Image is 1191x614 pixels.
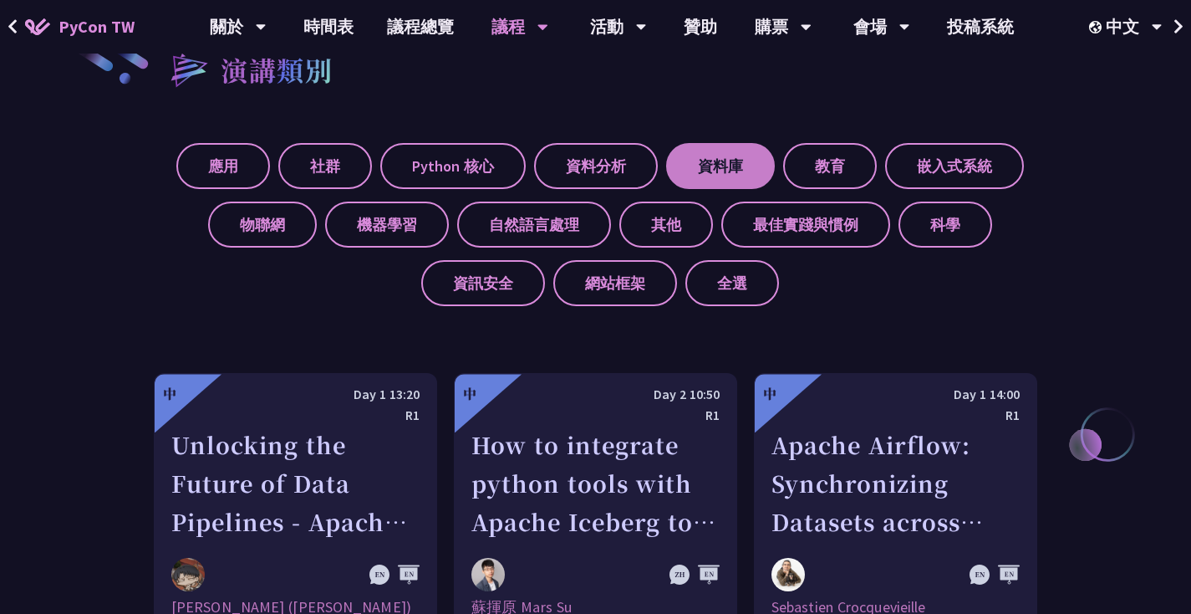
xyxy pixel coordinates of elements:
[171,426,420,541] div: Unlocking the Future of Data Pipelines - Apache Airflow 3
[763,384,776,404] div: 中
[619,202,713,248] label: 其他
[278,143,372,189] label: 社群
[171,558,205,591] img: 李唯 (Wei Lee)
[783,143,877,189] label: 教育
[771,426,1020,541] div: Apache Airflow: Synchronizing Datasets across Multiple instances
[176,143,270,189] label: 應用
[721,202,890,248] label: 最佳實踐與慣例
[25,18,50,35] img: Home icon of PyCon TW 2025
[1089,21,1106,33] img: Locale Icon
[208,202,317,248] label: 物聯網
[771,405,1020,426] div: R1
[154,38,221,101] img: heading-bullet
[463,384,476,404] div: 中
[553,260,677,306] label: 網站框架
[534,143,658,189] label: 資料分析
[171,384,420,405] div: Day 1 13:20
[898,202,992,248] label: 科學
[471,405,720,426] div: R1
[685,260,779,306] label: 全選
[457,202,611,248] label: 自然語言處理
[471,426,720,541] div: How to integrate python tools with Apache Iceberg to build ETLT pipeline on Shift-Left Architecture
[471,558,505,591] img: 蘇揮原 Mars Su
[885,143,1024,189] label: 嵌入式系統
[421,260,545,306] label: 資訊安全
[771,558,805,591] img: Sebastien Crocquevieille
[380,143,526,189] label: Python 核心
[163,384,176,404] div: 中
[59,14,135,39] span: PyCon TW
[325,202,449,248] label: 機器學習
[171,405,420,426] div: R1
[471,384,720,405] div: Day 2 10:50
[771,384,1020,405] div: Day 1 14:00
[8,6,151,48] a: PyCon TW
[221,49,333,90] h2: 演講類別
[666,143,775,189] label: 資料庫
